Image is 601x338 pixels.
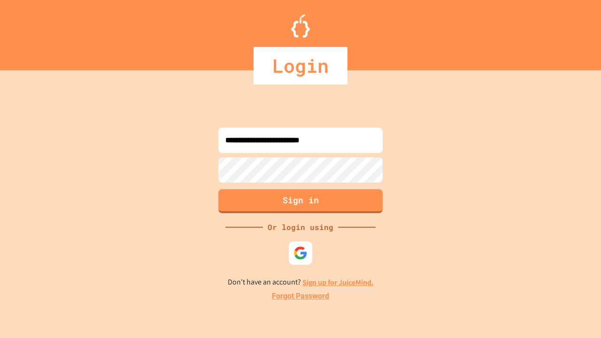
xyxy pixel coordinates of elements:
img: google-icon.svg [293,246,308,260]
div: Or login using [263,222,338,233]
div: Login [254,47,347,84]
a: Forgot Password [272,291,329,302]
a: Sign up for JuiceMind. [302,277,374,287]
img: Logo.svg [291,14,310,38]
p: Don't have an account? [228,277,374,288]
button: Sign in [218,189,383,213]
